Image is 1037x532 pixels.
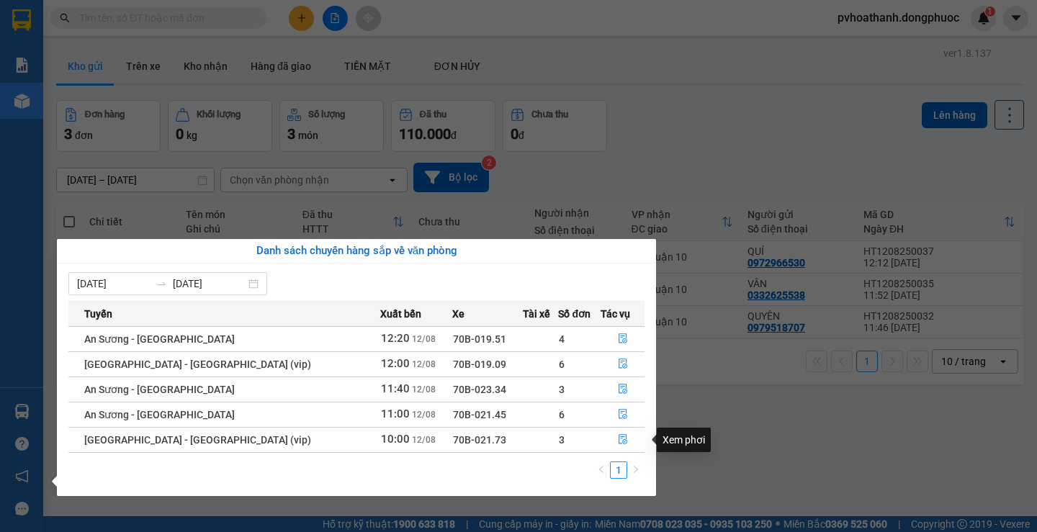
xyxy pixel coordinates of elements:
span: to [156,278,167,289]
button: left [593,461,610,479]
button: file-done [601,353,645,376]
button: file-done [601,378,645,401]
span: file-done [618,409,628,420]
span: An Sương - [GEOGRAPHIC_DATA] [84,333,235,345]
span: 12/08 [412,384,436,395]
span: [GEOGRAPHIC_DATA] - [GEOGRAPHIC_DATA] (vip) [84,359,311,370]
span: 10:00 [381,433,410,446]
span: [GEOGRAPHIC_DATA] - [GEOGRAPHIC_DATA] (vip) [84,434,311,446]
span: file-done [618,384,628,395]
span: 4 [559,333,565,345]
span: 70B-021.73 [453,434,506,446]
span: Xe [452,306,464,322]
span: 6 [559,359,565,370]
span: Tuyến [84,306,112,322]
span: 11:40 [381,382,410,395]
span: swap-right [156,278,167,289]
span: Xuất bến [380,306,421,322]
span: 70B-021.45 [453,409,506,420]
span: 6 [559,409,565,420]
a: 1 [611,462,627,478]
li: Next Page [627,461,645,479]
button: file-done [601,428,645,451]
span: 12/08 [412,435,436,445]
button: right [627,461,645,479]
span: 12:00 [381,357,410,370]
span: 12/08 [412,334,436,344]
span: Số đơn [558,306,591,322]
li: Previous Page [593,461,610,479]
input: Đến ngày [173,276,246,292]
span: file-done [618,359,628,370]
span: 12/08 [412,410,436,420]
span: 11:00 [381,407,410,420]
span: Tài xế [523,306,550,322]
button: file-done [601,403,645,426]
div: Xem phơi [657,428,711,452]
span: right [632,465,640,474]
span: file-done [618,434,628,446]
span: 70B-019.09 [453,359,506,370]
span: 3 [559,434,565,446]
button: file-done [601,328,645,351]
span: Tác vụ [601,306,630,322]
span: left [597,465,606,474]
div: Danh sách chuyến hàng sắp về văn phòng [68,243,645,260]
span: file-done [618,333,628,345]
span: An Sương - [GEOGRAPHIC_DATA] [84,384,235,395]
input: Từ ngày [77,276,150,292]
span: 3 [559,384,565,395]
span: 70B-023.34 [453,384,506,395]
li: 1 [610,461,627,479]
span: 12:20 [381,332,410,345]
span: 70B-019.51 [453,333,506,345]
span: 12/08 [412,359,436,369]
span: An Sương - [GEOGRAPHIC_DATA] [84,409,235,420]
